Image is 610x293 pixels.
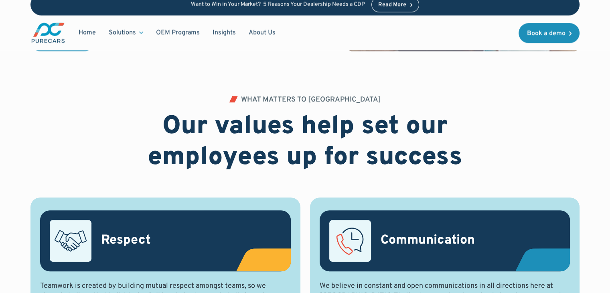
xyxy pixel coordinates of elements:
div: Solutions [102,25,150,41]
div: Book a demo [527,30,565,37]
a: main [30,22,66,44]
img: purecars logo [30,22,66,44]
div: Solutions [109,28,136,37]
p: Want to Win in Your Market? 5 Reasons Your Dealership Needs a CDP [191,1,365,8]
h2: Our values help set our employees up for success [100,112,511,173]
h3: Respect [101,232,151,249]
a: Book a demo [519,23,580,43]
a: Home [72,25,102,41]
a: About Us [242,25,282,41]
h3: Communication [381,232,475,249]
div: WHAT MATTERS TO [GEOGRAPHIC_DATA] [241,96,381,104]
a: OEM Programs [150,25,206,41]
a: Insights [206,25,242,41]
div: Read More [378,2,406,8]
